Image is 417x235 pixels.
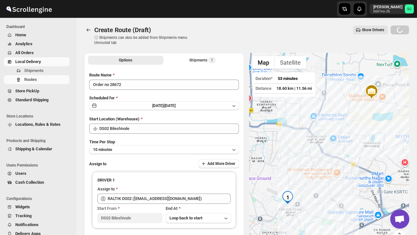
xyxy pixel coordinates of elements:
span: Notifications [15,222,39,227]
button: [DATE]|[DATE] [89,101,239,110]
div: End At [166,205,231,212]
p: ⓘ Shipments can also be added from Shipments menu Unrouted tab [94,35,195,45]
input: Search assignee [108,194,231,204]
button: User menu [370,4,414,14]
span: Start From [97,206,117,211]
span: Standard Shipping [15,97,48,102]
span: Route Name [89,73,111,77]
span: Analytics [15,41,32,46]
button: Users [4,169,69,178]
button: Home [4,31,69,39]
button: Analytics [4,39,69,48]
span: All Orders [15,50,34,55]
input: Eg: Bengaluru Route [89,80,239,90]
img: ScrollEngine [5,1,53,17]
button: 10 minutes [89,145,239,154]
p: b607ea-2b [373,10,402,13]
button: Routes [84,25,93,34]
div: 1 [281,191,294,204]
span: Routes [24,77,37,82]
button: Tracking [4,211,69,220]
span: Show Drivers [362,27,384,32]
span: Store Locations [6,114,72,119]
span: Home [15,32,26,37]
button: Widgets [4,203,69,211]
button: Loop back to start [166,213,231,223]
span: Users Permissions [6,163,72,168]
button: Notifications [4,220,69,229]
button: All Route Options [88,56,163,65]
button: Add More Driver [198,159,239,168]
h3: DRIVER 1 [97,177,231,183]
span: Store PickUp [15,89,39,93]
button: Selected Shipments [165,56,240,65]
div: Open chat [390,210,409,229]
button: Shipping & Calendar [4,145,69,153]
span: [DATE] | [153,103,165,108]
div: Shipments [189,57,216,63]
button: Routes [4,75,69,84]
span: Assign to [89,161,106,166]
span: Tracking [15,213,32,218]
span: Users [15,171,26,176]
button: Cash Collection [4,178,69,187]
span: Configurations [6,196,72,201]
button: Show street map [252,56,275,69]
span: Local Delivery [15,59,41,64]
span: [DATE] [165,103,176,108]
span: Products and Shipping [6,138,72,143]
span: Start Location (Warehouse) [89,117,140,121]
span: Time Per Stop [89,139,115,144]
span: Duration* [255,76,273,81]
span: 10 minutes [93,147,112,152]
p: [PERSON_NAME] [373,4,402,10]
span: Loop back to start [169,216,202,220]
span: Shipments [24,68,44,73]
div: Assign to [97,186,115,192]
button: Shipments [4,66,69,75]
span: Dashboard [6,24,72,29]
span: Distance [255,86,271,91]
span: Options [119,58,133,63]
button: All Orders [4,48,69,57]
span: 18.60 km | 11.56 mi [277,86,312,91]
span: 53 minutes [278,76,298,81]
span: Cash Collection [15,180,44,185]
span: 1 [211,58,213,63]
span: Add More Driver [207,161,235,166]
button: Show satellite imagery [275,56,306,69]
button: Locations, Rules & Rates [4,120,69,129]
span: Shipping & Calendar [15,146,52,151]
span: Locations, Rules & Rates [15,122,61,127]
span: Widgets [15,204,30,209]
span: Create Route (Draft) [94,26,151,34]
text: SC [407,7,412,11]
span: Scheduled for [89,96,115,100]
span: Sanjay chetri [405,4,414,13]
button: Show Drivers [353,25,388,34]
input: Search location [99,124,239,134]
